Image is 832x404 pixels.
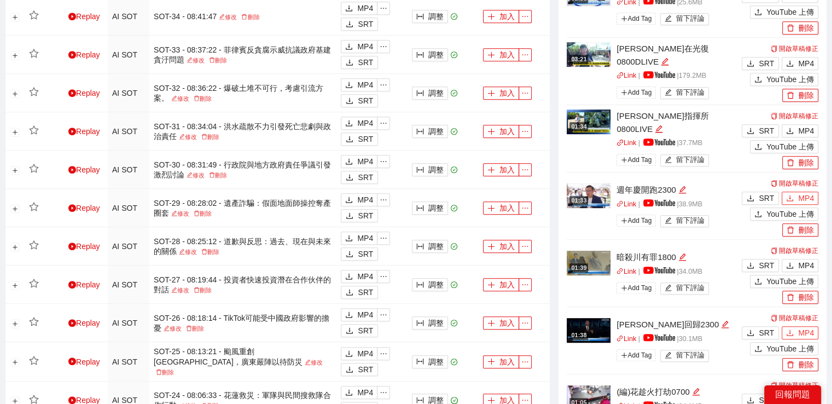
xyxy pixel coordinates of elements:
span: column-width [416,319,424,328]
span: plus [487,281,495,290]
div: 01:38 [569,331,588,340]
span: column-width [416,89,424,98]
button: 展開行 [11,13,20,21]
a: 修改 [217,14,239,20]
button: uploadYouTube 上傳 [750,140,818,153]
span: ellipsis [519,51,531,59]
span: upload [754,143,762,152]
span: ellipsis [519,166,531,174]
span: play-circle [68,281,76,288]
button: downloadSRT [341,132,378,146]
button: plus加入 [483,278,519,291]
a: 開啟草稿修正 [771,247,818,255]
span: download [786,60,794,68]
span: SRT [358,18,373,30]
button: ellipsis [377,155,390,168]
span: copy [771,180,777,187]
img: yt_logo_rgb_light.a676ea31.png [643,199,675,206]
a: Replay [68,165,100,174]
span: play-circle [68,319,76,327]
button: ellipsis [519,240,532,253]
button: edit留下評論 [660,215,709,227]
span: download [345,119,353,128]
button: column-width調整 [412,316,448,330]
img: 0e3e35c5-4247-4c31-ae76-569e148a4d7d.jpg [567,318,610,343]
span: ellipsis [519,13,531,20]
span: download [345,234,353,243]
button: column-width調整 [412,240,448,253]
button: column-width調整 [412,125,448,138]
span: edit [164,325,170,331]
span: edit [179,249,185,255]
span: plus [487,243,495,251]
span: download [346,250,353,259]
span: ellipsis [519,89,531,97]
span: download [345,311,353,320]
span: SRT [759,327,774,339]
span: delete [787,159,794,168]
button: ellipsis [519,10,532,23]
span: link [616,139,624,146]
a: 刪除 [199,134,222,140]
span: MP4 [357,194,373,206]
span: MP4 [357,270,373,282]
span: ellipsis [377,158,389,165]
a: 刪除 [239,14,261,20]
span: SRT [358,210,373,222]
button: 展開行 [11,319,20,328]
button: plus加入 [483,316,519,330]
span: column-width [416,204,424,213]
span: SRT [759,192,774,204]
a: 修改 [169,210,191,217]
span: download [346,212,353,221]
button: 展開行 [11,243,20,251]
span: delete [186,325,192,331]
span: ellipsis [519,281,531,288]
span: download [345,158,353,166]
img: yt_logo_rgb_light.a676ea31.png [643,267,675,274]
span: MP4 [798,259,814,272]
button: edit留下評論 [660,154,709,166]
span: ellipsis [377,234,389,242]
span: edit [187,57,193,63]
a: 開啟草稿修正 [771,314,818,322]
a: 刪除 [207,57,229,64]
a: 刪除 [207,172,229,178]
span: delete [787,91,794,100]
span: download [747,262,754,270]
a: Replay [68,12,100,21]
button: plus加入 [483,86,519,100]
span: MP4 [357,155,373,168]
button: downloadSRT [742,326,779,339]
span: edit [219,14,225,20]
button: downloadMP4 [341,270,377,283]
button: downloadMP4 [341,117,377,130]
span: edit [171,95,177,101]
span: copy [771,315,777,321]
button: column-width調整 [412,163,448,176]
button: column-width調整 [412,86,448,100]
button: downloadSRT [742,57,779,70]
a: 刪除 [191,287,214,293]
span: delete [194,95,200,101]
button: downloadMP4 [782,259,818,272]
button: plus加入 [483,240,519,253]
span: download [345,4,353,13]
a: linkLink [616,139,636,147]
button: downloadSRT [742,124,779,137]
span: SRT [358,56,373,68]
a: 刪除 [199,249,222,255]
span: copy [771,45,777,52]
button: edit留下評論 [660,87,709,99]
span: MP4 [357,79,373,91]
span: MP4 [798,327,814,339]
span: download [786,262,794,270]
button: plus加入 [483,10,519,23]
span: plus [487,128,495,136]
span: play-circle [68,51,76,59]
button: ellipsis [519,278,532,291]
a: 刪除 [191,95,214,102]
span: delete [787,24,794,33]
span: download [346,288,353,297]
span: SRT [358,95,373,107]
